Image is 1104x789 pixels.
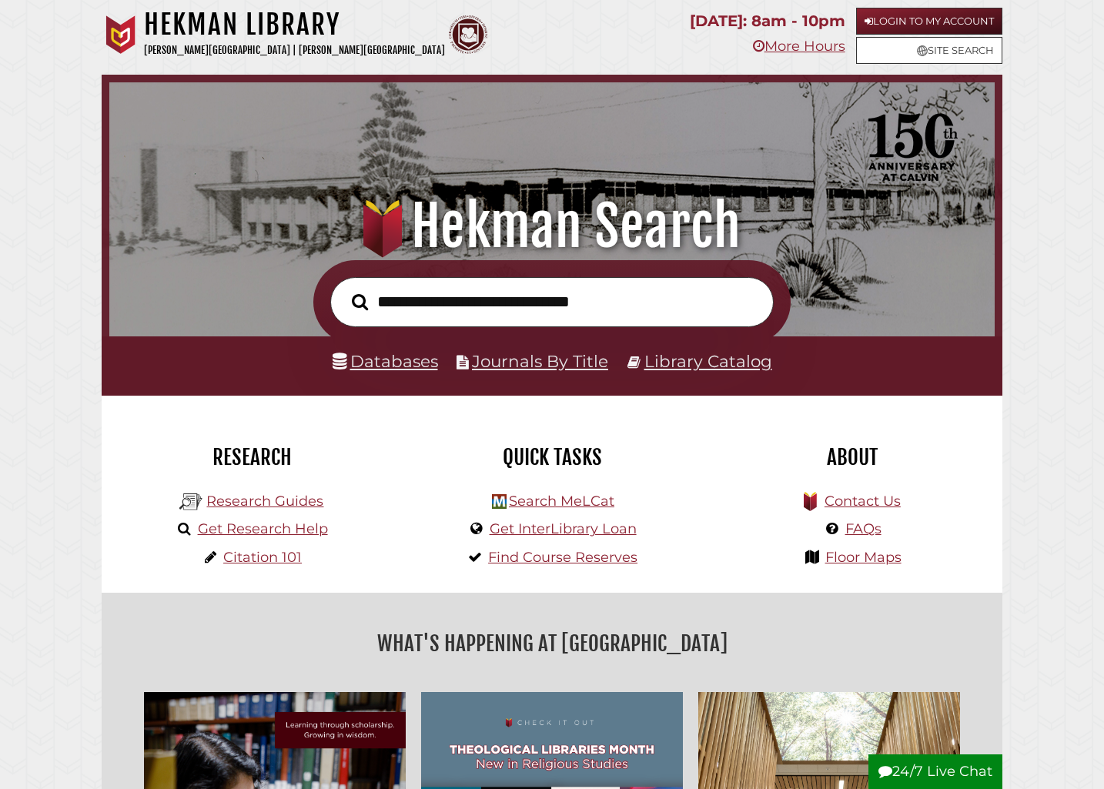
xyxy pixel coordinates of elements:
[825,549,902,566] a: Floor Maps
[492,494,507,509] img: Hekman Library Logo
[223,549,302,566] a: Citation 101
[144,8,445,42] h1: Hekman Library
[825,493,901,510] a: Contact Us
[144,42,445,59] p: [PERSON_NAME][GEOGRAPHIC_DATA] | [PERSON_NAME][GEOGRAPHIC_DATA]
[714,444,991,470] h2: About
[856,37,1002,64] a: Site Search
[856,8,1002,35] a: Login to My Account
[753,38,845,55] a: More Hours
[352,293,368,311] i: Search
[126,192,979,260] h1: Hekman Search
[179,490,202,513] img: Hekman Library Logo
[845,520,882,537] a: FAQs
[206,493,323,510] a: Research Guides
[344,289,376,315] button: Search
[449,15,487,54] img: Calvin Theological Seminary
[490,520,637,537] a: Get InterLibrary Loan
[472,351,608,371] a: Journals By Title
[198,520,328,537] a: Get Research Help
[113,626,991,661] h2: What's Happening at [GEOGRAPHIC_DATA]
[644,351,772,371] a: Library Catalog
[333,351,438,371] a: Databases
[102,15,140,54] img: Calvin University
[413,444,691,470] h2: Quick Tasks
[690,8,845,35] p: [DATE]: 8am - 10pm
[509,493,614,510] a: Search MeLCat
[488,549,637,566] a: Find Course Reserves
[113,444,390,470] h2: Research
